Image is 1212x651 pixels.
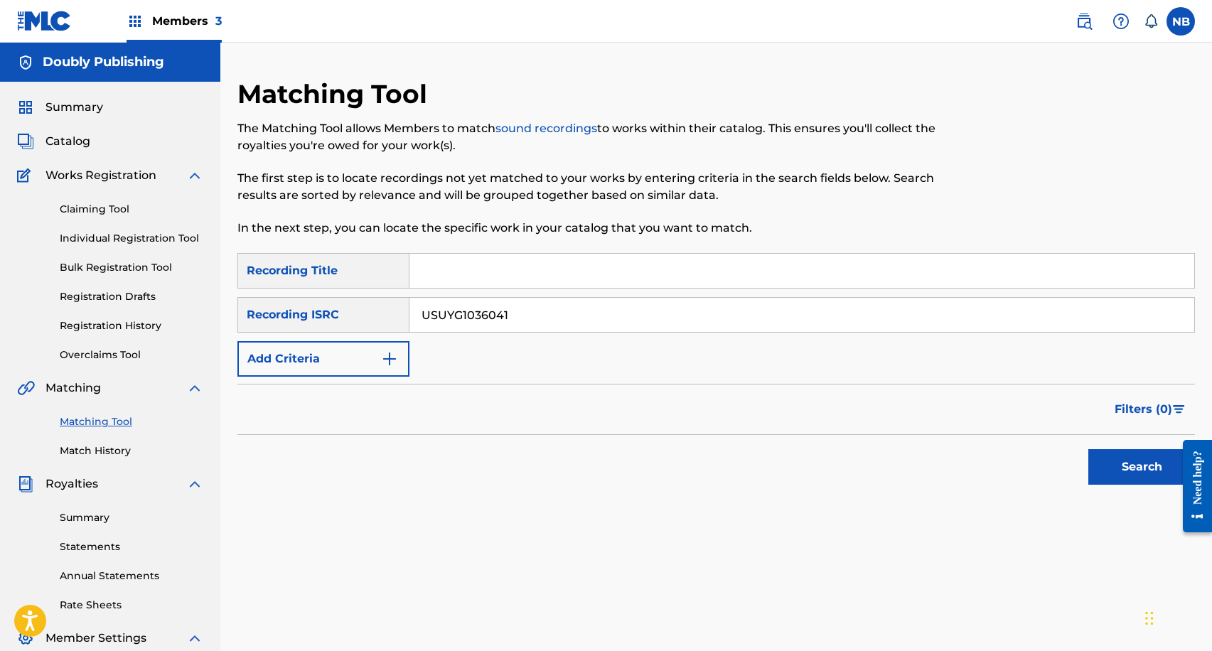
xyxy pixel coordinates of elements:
[60,510,203,525] a: Summary
[381,350,398,367] img: 9d2ae6d4665cec9f34b9.svg
[1144,14,1158,28] div: Notifications
[186,380,203,397] img: expand
[1070,7,1098,36] a: Public Search
[60,318,203,333] a: Registration History
[60,260,203,275] a: Bulk Registration Tool
[17,54,34,71] img: Accounts
[17,133,34,150] img: Catalog
[45,475,98,493] span: Royalties
[17,133,90,150] a: CatalogCatalog
[215,14,222,28] span: 3
[60,539,203,554] a: Statements
[1173,405,1185,414] img: filter
[45,630,146,647] span: Member Settings
[152,13,222,29] span: Members
[186,630,203,647] img: expand
[45,133,90,150] span: Catalog
[1088,449,1195,485] button: Search
[1106,392,1195,427] button: Filters (0)
[127,13,144,30] img: Top Rightsholders
[237,170,975,204] p: The first step is to locate recordings not yet matched to your works by entering criteria in the ...
[60,598,203,613] a: Rate Sheets
[17,11,72,31] img: MLC Logo
[186,475,203,493] img: expand
[60,569,203,583] a: Annual Statements
[43,54,164,70] h5: Doubly Publishing
[1172,429,1212,543] iframe: Resource Center
[45,167,156,184] span: Works Registration
[1076,13,1093,30] img: search
[186,167,203,184] img: expand
[237,253,1195,492] form: Search Form
[60,289,203,304] a: Registration Drafts
[237,78,434,110] h2: Matching Tool
[60,231,203,246] a: Individual Registration Tool
[17,630,34,647] img: Member Settings
[45,99,103,116] span: Summary
[17,99,103,116] a: SummarySummary
[1107,7,1135,36] div: Help
[237,341,409,377] button: Add Criteria
[60,348,203,362] a: Overclaims Tool
[1167,7,1195,36] div: User Menu
[495,122,597,135] a: sound recordings
[17,475,34,493] img: Royalties
[60,202,203,217] a: Claiming Tool
[17,99,34,116] img: Summary
[1145,597,1154,640] div: Drag
[60,414,203,429] a: Matching Tool
[1115,401,1172,418] span: Filters ( 0 )
[1112,13,1130,30] img: help
[1141,583,1212,651] iframe: Chat Widget
[17,167,36,184] img: Works Registration
[17,380,35,397] img: Matching
[237,120,975,154] p: The Matching Tool allows Members to match to works within their catalog. This ensures you'll coll...
[237,220,975,237] p: In the next step, you can locate the specific work in your catalog that you want to match.
[60,443,203,458] a: Match History
[45,380,101,397] span: Matching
